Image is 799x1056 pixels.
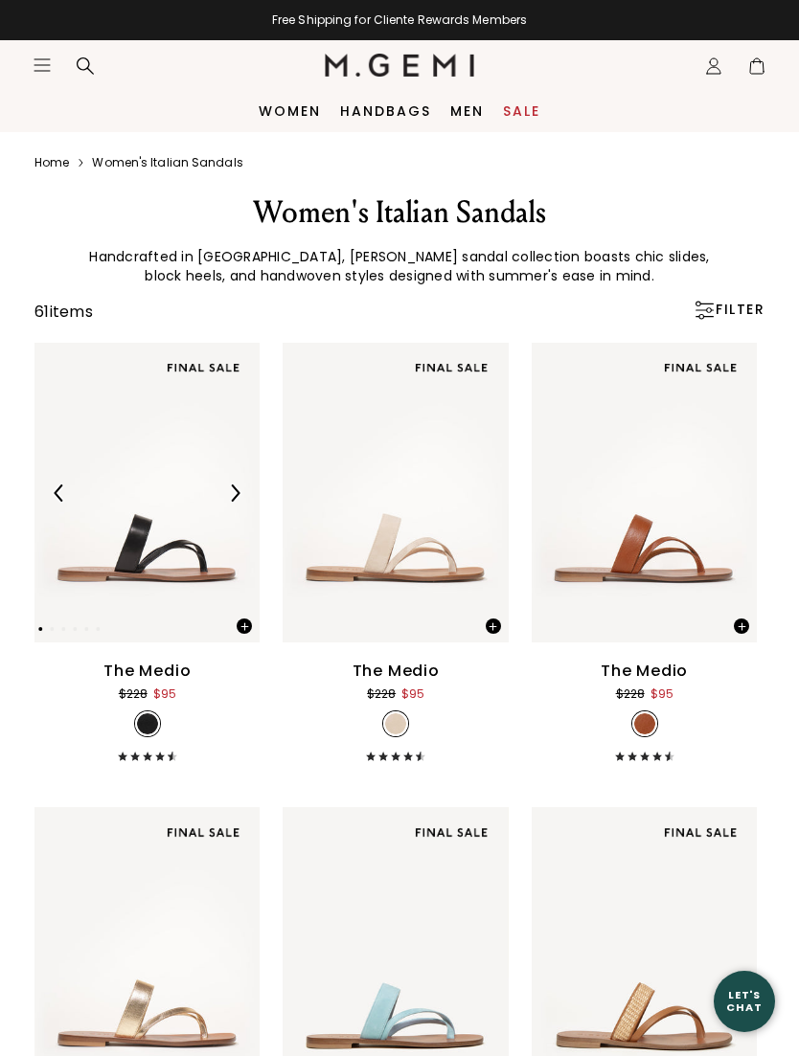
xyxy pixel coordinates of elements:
img: final sale tag [158,819,248,845]
div: $95 [153,685,176,704]
img: final sale tag [406,819,496,845]
a: Handbags [340,103,431,119]
a: Men [450,103,484,119]
img: final sale tag [655,354,745,381]
img: M.Gemi [325,54,475,77]
img: The Medio [532,343,757,642]
div: $95 [401,685,424,704]
img: v_11914_SWATCH_50x.jpg [634,713,655,734]
img: final sale tag [655,819,745,845]
img: v_11915_SWATCH_50x.jpg [385,713,406,734]
img: final sale tag [158,354,248,381]
div: 61 items [34,301,93,324]
img: The Medio [283,343,508,642]
img: The Medio [508,343,733,642]
div: The Medio [103,660,191,683]
img: The Medio [260,343,485,642]
a: Home [34,155,69,170]
div: The Medio [353,660,440,683]
a: Women's italian sandals [92,155,242,170]
div: Women's Italian Sandals [57,193,742,232]
img: v_11913_SWATCH_50x.jpg [137,713,158,734]
img: The Medio [34,343,260,642]
a: The Mediofinal sale tagThe Mediofinal sale tagPrevious ArrowNext ArrowThe Medio$228$95 [34,343,260,761]
img: final sale tag [406,354,496,381]
div: Let's Chat [714,989,775,1013]
img: Open filters [695,301,714,320]
div: $228 [616,685,645,704]
p: Handcrafted in [GEOGRAPHIC_DATA], [PERSON_NAME] sandal collection boasts chic slides, block heels... [77,247,723,285]
div: $228 [119,685,148,704]
div: $95 [651,685,673,704]
img: Next Arrow [226,484,243,502]
a: The Mediofinal sale tagThe Mediofinal sale tagThe Medio$228$95 [283,343,508,761]
img: Previous Arrow [51,484,68,502]
a: Women [259,103,321,119]
div: The Medio [601,660,688,683]
div: FILTER [693,301,765,320]
div: $228 [367,685,396,704]
button: Open site menu [33,56,52,75]
a: Sale [503,103,540,119]
a: The Mediofinal sale tagThe Mediofinal sale tagThe Medio$228$95 [532,343,757,761]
